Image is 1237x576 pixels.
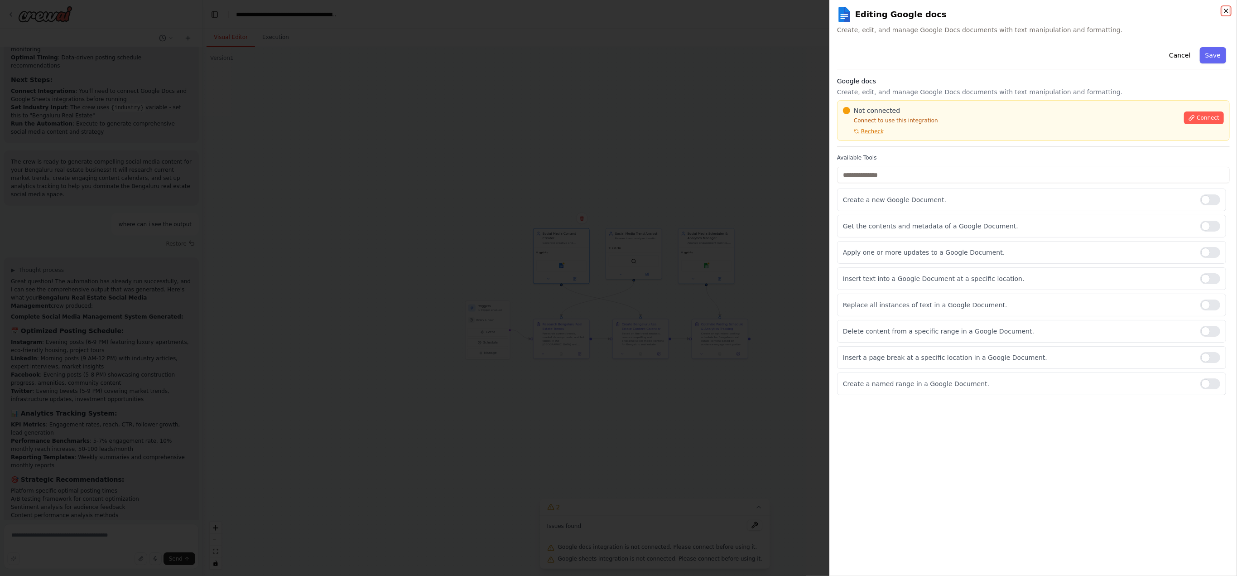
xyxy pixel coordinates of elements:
[843,379,1193,388] p: Create a named range in a Google Document.
[843,248,1193,257] p: Apply one or more updates to a Google Document.
[854,106,900,115] span: Not connected
[861,128,884,135] span: Recheck
[837,7,1230,22] h2: Editing Google docs
[1197,114,1219,121] span: Connect
[837,77,1230,86] h3: Google docs
[1184,111,1224,124] button: Connect
[843,117,1179,124] p: Connect to use this integration
[843,128,884,135] button: Recheck
[837,25,1230,34] span: Create, edit, and manage Google Docs documents with text manipulation and formatting.
[1164,47,1196,63] button: Cancel
[843,195,1193,204] p: Create a new Google Document.
[1200,47,1226,63] button: Save
[843,353,1193,362] p: Insert a page break at a specific location in a Google Document.
[843,222,1193,231] p: Get the contents and metadata of a Google Document.
[837,154,1230,161] label: Available Tools
[843,274,1193,283] p: Insert text into a Google Document at a specific location.
[843,300,1193,310] p: Replace all instances of text in a Google Document.
[837,7,852,22] img: Google docs
[843,327,1193,336] p: Delete content from a specific range in a Google Document.
[837,87,1230,97] p: Create, edit, and manage Google Docs documents with text manipulation and formatting.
